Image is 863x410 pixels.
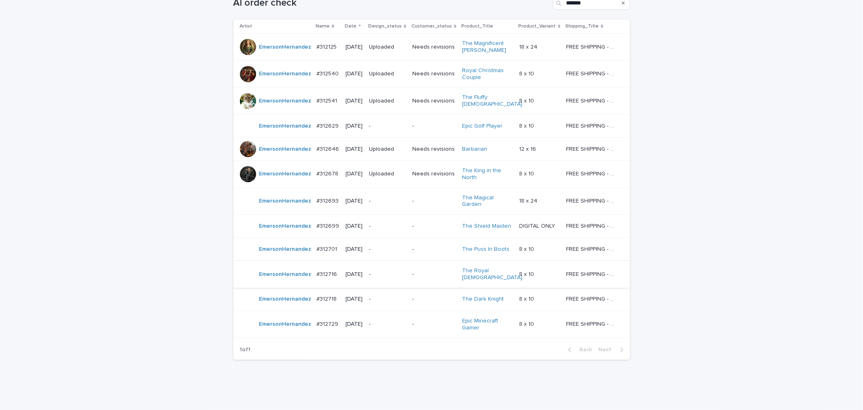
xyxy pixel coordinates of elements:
[259,321,312,328] a: EmersonHernandez
[462,67,513,81] a: Royal Christmas Couple
[369,70,405,77] p: Uploaded
[346,44,363,51] p: [DATE]
[369,146,405,153] p: Uploaded
[462,223,511,230] a: The Shield Maiden
[596,346,630,353] button: Next
[259,246,312,253] a: EmersonHernandez
[233,88,630,115] tr: EmersonHernandez #312541#312541 [DATE]UploadedNeeds revisionsThe Fluffy [DEMOGRAPHIC_DATA] 8 x 10...
[565,22,599,31] p: Shipping_Title
[233,238,630,261] tr: EmersonHernandez #312701#312701 [DATE]--The Puss In Boots 8 x 108 x 10 FREE SHIPPING - preview in...
[316,294,338,303] p: #312718
[519,244,536,253] p: 8 x 10
[519,196,539,205] p: 18 x 24
[412,171,456,177] p: Needs revisions
[519,121,536,130] p: 8 x 10
[566,294,618,303] p: FREE SHIPPING - preview in 1-2 business days, after your approval delivery will take 5-10 b.d.
[566,269,618,278] p: FREE SHIPPING - preview in 1-2 business days, after your approval delivery will take 5-10 b.d.
[233,188,630,215] tr: EmersonHernandez #312693#312693 [DATE]--The Magical Garden 18 x 2418 x 24 FREE SHIPPING - preview...
[412,246,456,253] p: -
[369,171,405,177] p: Uploaded
[369,321,405,328] p: -
[233,261,630,288] tr: EmersonHernandez #312716#312716 [DATE]--The Royal [DEMOGRAPHIC_DATA] 8 x 108 x 10 FREE SHIPPING -...
[566,42,618,51] p: FREE SHIPPING - preview in 1-2 business days, after your approval delivery will take 5-10 b.d.
[259,146,312,153] a: EmersonHernandez
[316,196,340,205] p: #312693
[575,347,592,352] span: Back
[316,69,340,77] p: #312540
[233,215,630,238] tr: EmersonHernandez #312699#312699 [DATE]--The Shield Maiden DIGITAL ONLYDIGITAL ONLY FREE SHIPPING ...
[346,146,363,153] p: [DATE]
[259,296,312,303] a: EmersonHernandez
[233,340,257,360] p: 1 of 1
[259,44,312,51] a: EmersonHernandez
[369,296,405,303] p: -
[519,221,557,230] p: DIGITAL ONLY
[519,294,536,303] p: 8 x 10
[412,296,456,303] p: -
[259,98,312,105] a: EmersonHernandez
[519,42,539,51] p: 18 x 24
[259,223,312,230] a: EmersonHernandez
[519,269,536,278] p: 8 x 10
[316,42,338,51] p: #312125
[316,269,339,278] p: #312716
[316,169,340,177] p: #312678
[566,169,618,177] p: FREE SHIPPING - preview in 1-2 business days, after your approval delivery will take 5-10 b.d.
[259,198,312,205] a: EmersonHernandez
[233,137,630,160] tr: EmersonHernandez #312646#312646 [DATE]UploadedNeeds revisionsBarbarian 12 x 1612 x 16 FREE SHIPPI...
[233,60,630,88] tr: EmersonHernandez #312540#312540 [DATE]UploadedNeeds revisionsRoyal Christmas Couple 8 x 108 x 10 ...
[233,160,630,188] tr: EmersonHernandez #312678#312678 [DATE]UploadedNeeds revisionsThe King in the North 8 x 108 x 10 F...
[519,169,536,177] p: 8 x 10
[412,321,456,328] p: -
[369,271,405,278] p: -
[369,44,405,51] p: Uploaded
[412,70,456,77] p: Needs revisions
[462,246,509,253] a: The Puss In Boots
[259,171,312,177] a: EmersonHernandez
[519,319,536,328] p: 8 x 10
[462,194,513,208] a: The Magical Garden
[346,171,363,177] p: [DATE]
[316,221,341,230] p: #312699
[566,144,618,153] p: FREE SHIPPING - preview in 1-2 business days, after your approval delivery will take 5-10 b.d.
[412,44,456,51] p: Needs revisions
[566,96,618,105] p: FREE SHIPPING - preview in 1-2 business days, after your approval delivery will take 5-10 b.d.
[259,70,312,77] a: EmersonHernandez
[412,146,456,153] p: Needs revisions
[369,123,405,130] p: -
[462,296,504,303] a: The Dark Knight
[599,347,617,352] span: Next
[233,114,630,137] tr: EmersonHernandez #312629#312629 [DATE]--Epic Golf Player 8 x 108 x 10 FREE SHIPPING - preview in ...
[412,123,456,130] p: -
[519,22,556,31] p: Product_Variant
[462,40,513,54] a: The Magnificent [PERSON_NAME]
[462,146,487,153] a: Barbarian
[316,144,341,153] p: #312646
[566,121,618,130] p: FREE SHIPPING - preview in 1-2 business days, after your approval delivery will take 5-10 b.d.
[566,69,618,77] p: FREE SHIPPING - preview in 1-2 business days, after your approval delivery will take 5-10 b.d.
[566,319,618,328] p: FREE SHIPPING - preview in 1-2 business days, after your approval delivery will take 5-10 b.d.
[259,271,312,278] a: EmersonHernandez
[462,123,503,130] a: Epic Golf Player
[316,319,340,328] p: #312729
[316,244,339,253] p: #312701
[346,296,363,303] p: [DATE]
[462,267,522,281] a: The Royal [DEMOGRAPHIC_DATA]
[566,244,618,253] p: FREE SHIPPING - preview in 1-2 business days, after your approval delivery will take 5-10 b.d.
[369,98,405,105] p: Uploaded
[369,246,405,253] p: -
[519,69,536,77] p: 8 x 10
[346,123,363,130] p: [DATE]
[259,123,312,130] a: EmersonHernandez
[316,22,330,31] p: Name
[233,288,630,311] tr: EmersonHernandez #312718#312718 [DATE]--The Dark Knight 8 x 108 x 10 FREE SHIPPING - preview in 1...
[412,198,456,205] p: -
[462,167,513,181] a: The King in the North
[368,22,402,31] p: Design_status
[519,96,536,105] p: 8 x 10
[346,70,363,77] p: [DATE]
[233,34,630,61] tr: EmersonHernandez #312125#312125 [DATE]UploadedNeeds revisionsThe Magnificent [PERSON_NAME] 18 x 2...
[411,22,452,31] p: Customer_status
[240,22,252,31] p: Artist
[519,144,538,153] p: 12 x 16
